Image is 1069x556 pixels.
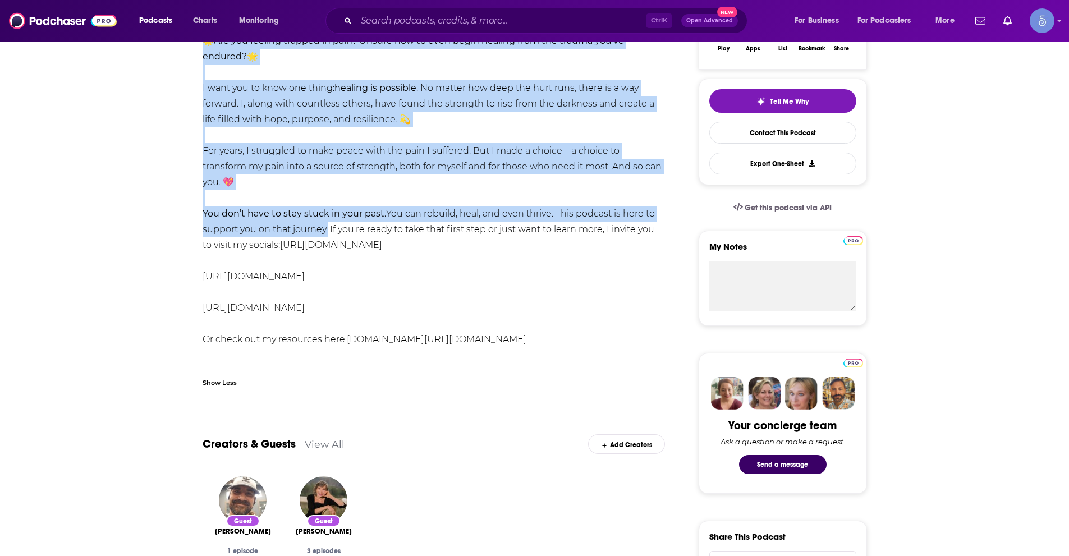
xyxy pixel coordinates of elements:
button: Export One-Sheet [709,153,856,174]
div: Guest [226,515,260,527]
div: List [778,45,787,52]
a: Lois Hollis [296,527,352,536]
div: 3 episodes [292,547,355,555]
b: You don’t have to stay stuck in your past. [203,208,386,219]
span: New [717,7,737,17]
div: Add Creators [588,434,665,454]
img: tell me why sparkle [756,97,765,106]
div: Search podcasts, credits, & more... [336,8,758,34]
button: Show profile menu [1030,8,1054,33]
span: Get this podcast via API [745,203,832,213]
div: Apps [746,45,760,52]
div: Share [834,45,849,52]
button: Send a message [739,455,827,474]
div: 🌟 🌟 I want you to know one thing: . No matter how deep the hurt runs, there is a way forward. I, ... [203,33,666,379]
button: Open AdvancedNew [681,14,738,27]
img: Mike Kemski [219,476,267,524]
img: Podchaser Pro [843,236,863,245]
a: Get this podcast via API [724,194,841,222]
h3: Share This Podcast [709,531,786,542]
button: open menu [787,12,853,30]
b: healing is possible [334,82,416,93]
div: Your concierge team [728,419,837,433]
img: Lois Hollis [300,476,347,524]
a: Show notifications dropdown [999,11,1016,30]
div: Play [718,45,730,52]
span: For Business [795,13,839,29]
a: Pro website [843,235,863,245]
span: Monitoring [239,13,279,29]
a: Pro website [843,357,863,367]
label: My Notes [709,241,856,261]
a: View All [305,438,345,450]
a: Mike Kemski [215,527,271,536]
div: Guest [307,515,341,527]
button: open menu [131,12,187,30]
span: Open Advanced [686,18,733,24]
span: Logged in as Spiral5-G1 [1030,8,1054,33]
input: Search podcasts, credits, & more... [356,12,646,30]
a: [DOMAIN_NAME][URL][DOMAIN_NAME] [347,334,526,344]
img: Podchaser Pro [843,359,863,367]
span: [PERSON_NAME] [215,527,271,536]
span: Charts [193,13,217,29]
button: open menu [928,12,969,30]
span: [PERSON_NAME] [296,527,352,536]
span: Tell Me Why [770,97,809,106]
img: Jon Profile [822,377,855,410]
a: Contact This Podcast [709,122,856,144]
a: Charts [186,12,224,30]
span: More [935,13,955,29]
a: [URL][DOMAIN_NAME] [203,271,305,282]
div: Ask a question or make a request. [721,437,845,446]
img: Sydney Profile [711,377,744,410]
div: Bookmark [799,45,825,52]
div: 1 episode [212,547,274,555]
button: open menu [850,12,928,30]
a: [URL][DOMAIN_NAME] [203,302,305,313]
img: Podchaser - Follow, Share and Rate Podcasts [9,10,117,31]
button: open menu [231,12,293,30]
button: tell me why sparkleTell Me Why [709,89,856,113]
img: Barbara Profile [748,377,781,410]
img: Jules Profile [785,377,818,410]
span: Podcasts [139,13,172,29]
a: [URL][DOMAIN_NAME] [280,240,382,250]
span: For Podcasters [857,13,911,29]
a: Show notifications dropdown [971,11,990,30]
img: User Profile [1030,8,1054,33]
a: Creators & Guests [203,437,296,451]
span: Ctrl K [646,13,672,28]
